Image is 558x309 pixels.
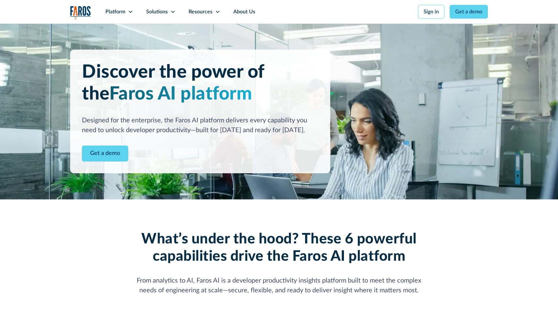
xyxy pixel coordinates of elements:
[82,146,128,162] a: Contact Modal
[82,61,318,105] h1: Discover the power of the
[189,8,212,16] div: Resources
[450,5,488,19] a: Get a demo
[109,85,252,103] span: Faros AI platform
[418,5,444,19] a: Sign in
[129,231,429,265] h2: What’s under the hood? These 6 powerful capabilities drive the Faros AI platform
[70,6,91,19] a: home
[146,8,168,16] div: Solutions
[129,276,429,295] div: From analytics to AI, Faros AI is a developer productivity insights platform built to meet the co...
[105,8,125,16] div: Platform
[82,116,318,135] div: Designed for the enterprise, the Faros AI platform delivers every capability you need to unlock d...
[70,6,91,19] img: Logo of the analytics and reporting company Faros.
